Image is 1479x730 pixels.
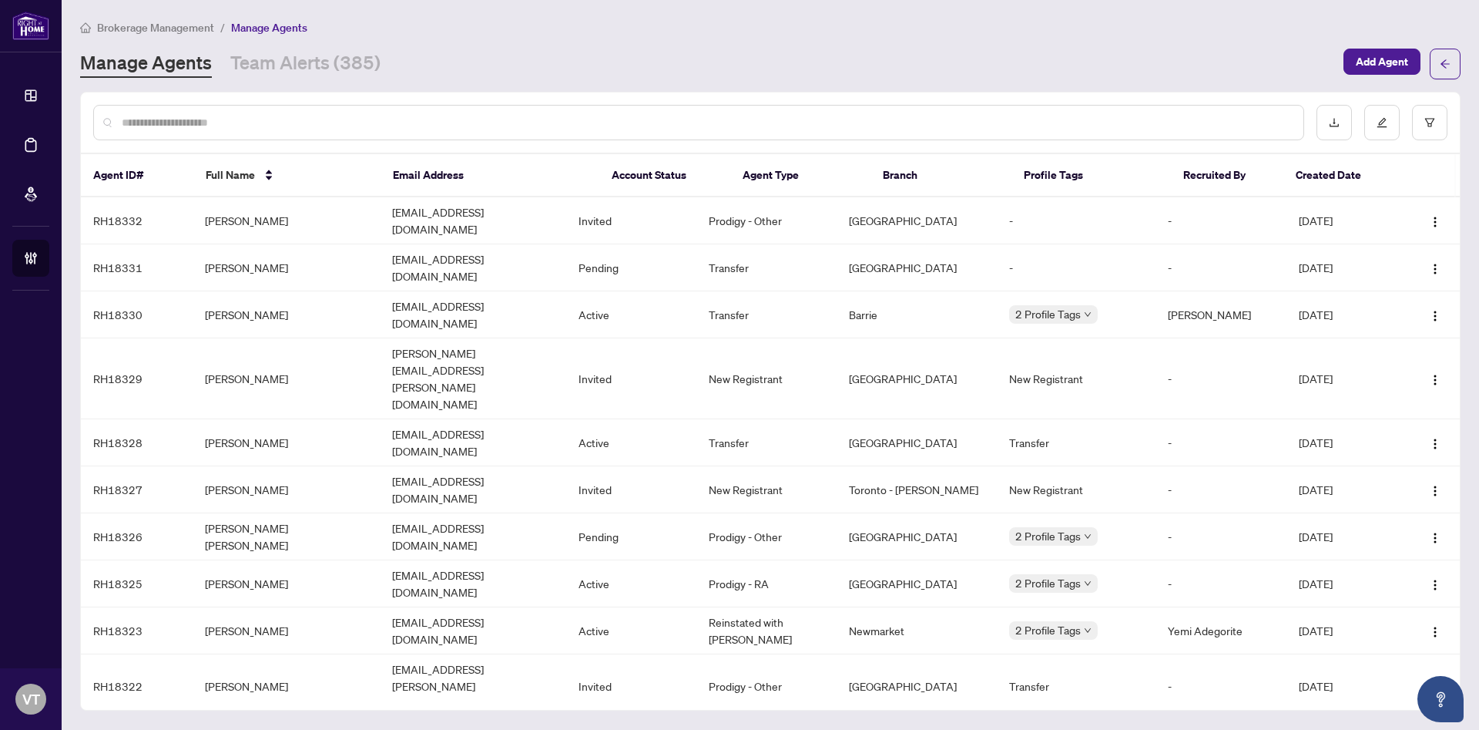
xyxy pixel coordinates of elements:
td: Barrie [837,291,997,338]
td: - [997,197,1155,244]
td: Prodigy - RA [696,560,837,607]
td: [PERSON_NAME] [193,291,379,338]
td: - [1155,513,1286,560]
img: Logo [1429,310,1441,322]
td: [GEOGRAPHIC_DATA] [837,513,997,560]
span: edit [1377,117,1387,128]
span: Full Name [206,167,255,183]
td: New Registrant [997,466,1155,513]
td: [EMAIL_ADDRESS][DOMAIN_NAME] [380,607,566,654]
td: Invited [566,338,697,419]
td: Active [566,419,697,466]
td: Toronto - [PERSON_NAME] [837,466,997,513]
td: [GEOGRAPHIC_DATA] [837,338,997,419]
button: Logo [1423,302,1447,327]
td: Invited [566,654,697,718]
span: Manage Agents [231,21,307,35]
td: [EMAIL_ADDRESS][DOMAIN_NAME] [380,197,566,244]
button: Logo [1423,255,1447,280]
td: [DATE] [1286,466,1400,513]
span: Add Agent [1356,49,1408,74]
td: Prodigy - Other [696,513,837,560]
th: Agent Type [730,154,870,197]
span: filter [1424,117,1435,128]
th: Full Name [193,154,381,197]
th: Branch [870,154,1011,197]
td: Yemi Adegorite [1155,607,1286,654]
td: [PERSON_NAME] [193,419,379,466]
td: [PERSON_NAME][EMAIL_ADDRESS][PERSON_NAME][DOMAIN_NAME] [380,338,566,419]
td: Transfer [696,419,837,466]
span: download [1329,117,1340,128]
td: - [1155,466,1286,513]
td: [GEOGRAPHIC_DATA] [837,419,997,466]
td: RH18332 [81,197,193,244]
td: New Registrant [997,338,1155,419]
span: VT [22,688,40,710]
button: Logo [1423,208,1447,233]
td: [DATE] [1286,560,1400,607]
span: down [1084,580,1092,587]
td: Transfer [997,419,1155,466]
td: [EMAIL_ADDRESS][DOMAIN_NAME] [380,513,566,560]
img: Logo [1429,438,1441,450]
td: Pending [566,513,697,560]
td: [PERSON_NAME] [193,560,379,607]
a: Manage Agents [80,50,212,78]
span: arrow-left [1440,59,1450,69]
img: Logo [1429,485,1441,497]
li: / [220,19,225,36]
td: [PERSON_NAME] [PERSON_NAME] [193,513,379,560]
span: down [1084,627,1092,634]
td: [GEOGRAPHIC_DATA] [837,244,997,291]
td: - [1155,654,1286,718]
th: Agent ID# [81,154,193,197]
td: RH18331 [81,244,193,291]
img: Logo [1429,579,1441,591]
span: home [80,22,91,33]
span: down [1084,533,1092,540]
td: [DATE] [1286,513,1400,560]
img: Logo [1429,374,1441,386]
button: download [1316,105,1352,140]
img: Logo [1429,263,1441,275]
td: RH18330 [81,291,193,338]
td: Active [566,560,697,607]
td: [GEOGRAPHIC_DATA] [837,654,997,718]
td: [EMAIL_ADDRESS][DOMAIN_NAME] [380,419,566,466]
span: 2 Profile Tags [1015,305,1081,323]
td: Transfer [696,291,837,338]
td: [PERSON_NAME] [193,466,379,513]
img: Logo [1429,532,1441,544]
td: New Registrant [696,338,837,419]
button: Logo [1423,477,1447,502]
img: logo [12,12,49,40]
img: Logo [1429,216,1441,228]
td: Newmarket [837,607,997,654]
th: Recruited By [1171,154,1283,197]
td: RH18327 [81,466,193,513]
td: New Registrant [696,466,837,513]
td: [EMAIL_ADDRESS][DOMAIN_NAME] [380,291,566,338]
span: 2 Profile Tags [1015,527,1081,545]
button: Logo [1423,524,1447,549]
td: Transfer [997,654,1155,718]
th: Profile Tags [1011,154,1171,197]
td: [EMAIL_ADDRESS][DOMAIN_NAME] [380,244,566,291]
td: Prodigy - Other [696,654,837,718]
td: [DATE] [1286,654,1400,718]
button: Logo [1423,618,1447,643]
td: - [1155,197,1286,244]
td: RH18328 [81,419,193,466]
td: - [1155,560,1286,607]
td: RH18326 [81,513,193,560]
button: edit [1364,105,1400,140]
td: Active [566,607,697,654]
td: [PERSON_NAME] [193,654,379,718]
span: 2 Profile Tags [1015,621,1081,639]
td: Pending [566,244,697,291]
td: Transfer [696,244,837,291]
td: Invited [566,197,697,244]
td: [PERSON_NAME] [1155,291,1286,338]
button: filter [1412,105,1447,140]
